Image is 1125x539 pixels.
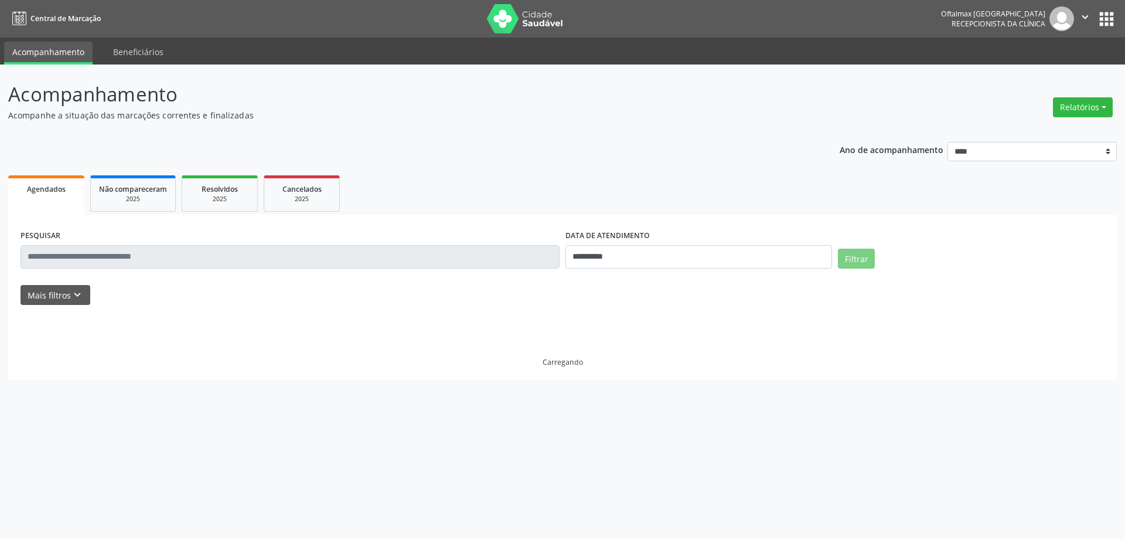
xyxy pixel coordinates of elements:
[543,357,583,367] div: Carregando
[1049,6,1074,31] img: img
[1079,11,1092,23] i: 
[282,184,322,194] span: Cancelados
[21,227,60,245] label: PESQUISAR
[71,289,84,301] i: keyboard_arrow_down
[8,9,101,28] a: Central de Marcação
[99,195,167,204] div: 2025
[272,195,331,204] div: 2025
[4,42,93,65] a: Acompanhamento
[8,80,784,109] p: Acompanhamento
[565,227,650,245] label: DATA DE ATENDIMENTO
[105,42,172,62] a: Beneficiários
[1074,6,1096,31] button: 
[27,184,66,194] span: Agendados
[8,109,784,121] p: Acompanhe a situação das marcações correntes e finalizadas
[21,285,90,306] button: Mais filtroskeyboard_arrow_down
[1096,9,1117,29] button: apps
[952,19,1045,29] span: Recepcionista da clínica
[838,249,875,269] button: Filtrar
[30,13,101,23] span: Central de Marcação
[202,184,238,194] span: Resolvidos
[99,184,167,194] span: Não compareceram
[1053,97,1113,117] button: Relatórios
[840,142,943,157] p: Ano de acompanhamento
[190,195,249,204] div: 2025
[941,9,1045,19] div: Oftalmax [GEOGRAPHIC_DATA]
